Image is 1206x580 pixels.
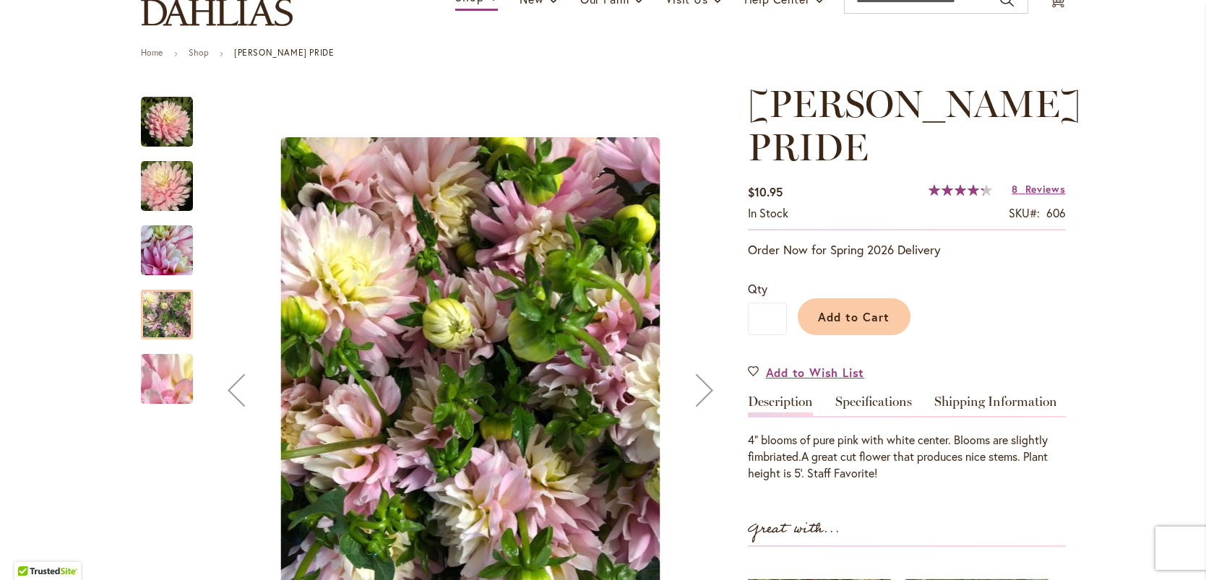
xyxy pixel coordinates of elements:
a: Shipping Information [934,395,1057,416]
img: CHILSON'S PRIDE [141,96,193,148]
strong: [PERSON_NAME] PRIDE [234,47,334,58]
span: [PERSON_NAME] PRIDE [748,81,1081,170]
div: 606 [1046,205,1066,222]
span: 8 [1012,182,1018,196]
img: CHILSON'S PRIDE [115,340,219,418]
a: 8 Reviews [1012,182,1065,196]
div: CHILSON'S PRIDE [141,275,207,339]
button: Add to Cart [798,298,910,335]
div: 4" blooms of pure pink with white center. Blooms are slightly fimbriated.A great cut flower that ... [748,432,1066,482]
span: Reviews [1025,182,1066,196]
strong: SKU [1009,205,1040,220]
a: Specifications [835,395,912,416]
a: Description [748,395,813,416]
p: Order Now for Spring 2026 Delivery [748,241,1066,259]
div: CHILSON'S PRIDE [141,339,193,404]
span: Qty [748,281,767,296]
span: Add to Cart [818,309,890,324]
div: CHILSON'S PRIDE [141,82,207,147]
a: Home [141,47,163,58]
span: In stock [748,205,788,220]
div: Detailed Product Info [748,395,1066,482]
span: Add to Wish List [766,364,865,381]
div: Availability [748,205,788,222]
img: CHILSON'S PRIDE [141,225,193,277]
div: CHILSON'S PRIDE [141,147,207,211]
iframe: Launch Accessibility Center [11,529,51,569]
strong: Great with... [748,517,840,541]
span: $10.95 [748,184,783,199]
div: 86% [929,184,992,196]
a: Shop [189,47,209,58]
img: CHILSON'S PRIDE [115,152,219,221]
a: Add to Wish List [748,364,865,381]
div: CHILSON'S PRIDE [141,211,207,275]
